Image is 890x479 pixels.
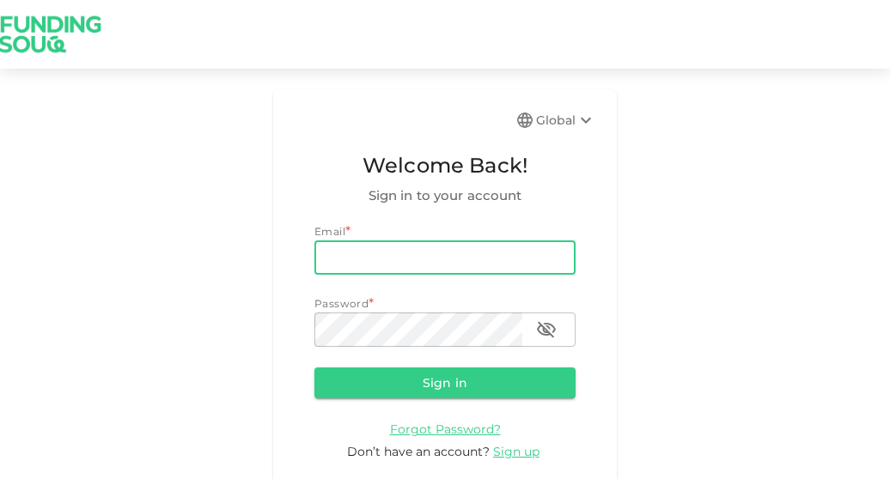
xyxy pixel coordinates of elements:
[390,421,501,437] a: Forgot Password?
[347,444,490,459] span: Don’t have an account?
[314,149,576,182] span: Welcome Back!
[314,297,369,310] span: Password
[314,225,345,238] span: Email
[314,185,576,206] span: Sign in to your account
[314,240,576,275] input: email
[536,110,596,130] div: Global
[493,444,539,459] span: Sign up
[390,421,501,437] span: Forgot Password?
[314,312,522,347] input: password
[314,367,576,398] button: Sign in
